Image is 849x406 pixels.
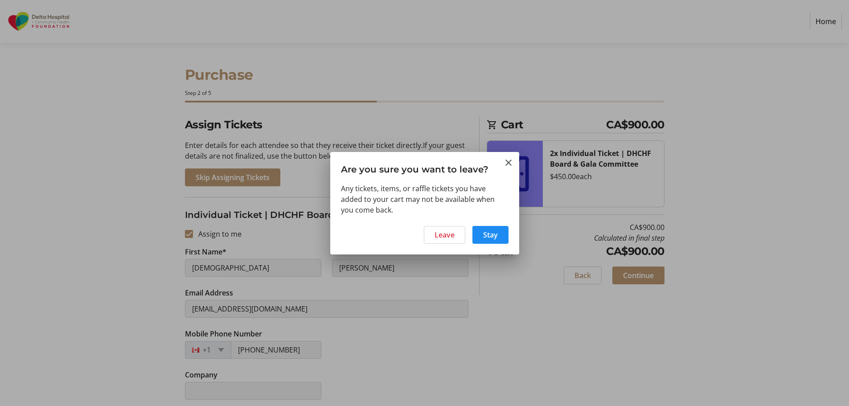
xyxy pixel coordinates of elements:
[472,226,509,244] button: Stay
[330,152,519,183] h3: Are you sure you want to leave?
[435,230,455,240] span: Leave
[483,230,498,240] span: Stay
[503,157,514,168] button: Close
[341,183,509,215] div: Any tickets, items, or raffle tickets you have added to your cart may not be available when you c...
[424,226,465,244] button: Leave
